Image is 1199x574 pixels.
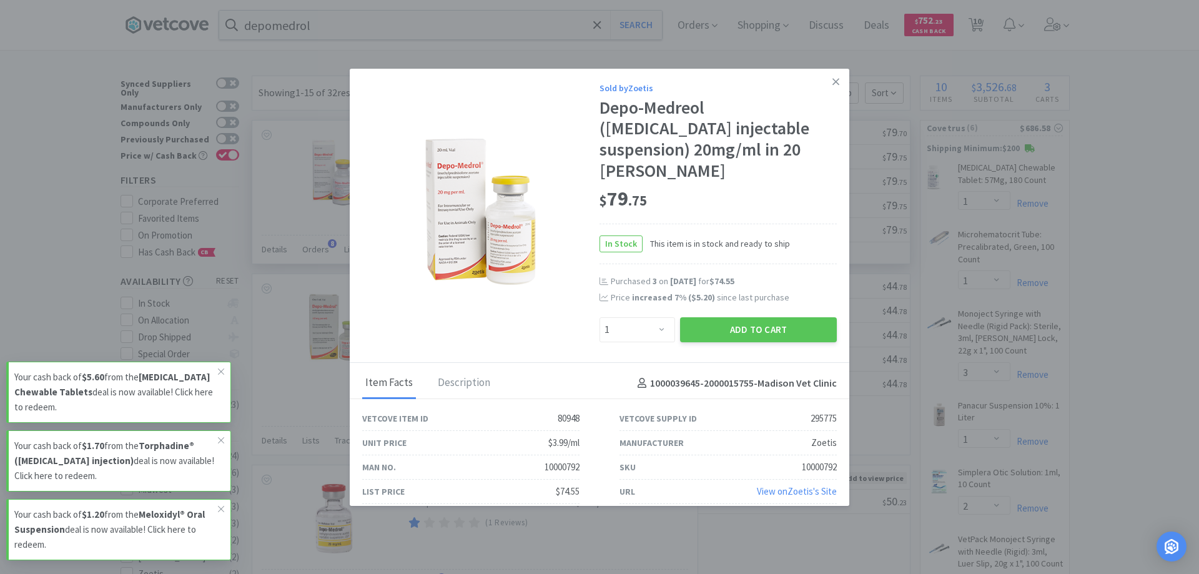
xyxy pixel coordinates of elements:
[599,97,837,181] div: Depo-Medreol ([MEDICAL_DATA] injectable suspension) 20mg/ml in 20 [PERSON_NAME]
[362,460,396,474] div: Man No.
[670,275,696,287] span: [DATE]
[362,436,407,450] div: Unit Price
[362,368,416,399] div: Item Facts
[611,290,837,304] div: Price since last purchase
[632,292,715,303] span: increased 7 % ( )
[548,435,580,450] div: $3.99/ml
[599,81,837,95] div: Sold by Zoetis
[545,460,580,475] div: 10000792
[558,411,580,426] div: 80948
[556,484,580,499] div: $74.55
[757,485,837,497] a: View onZoetis's Site
[691,292,712,303] span: $5.20
[709,275,734,287] span: $74.55
[611,275,837,288] div: Purchased on for
[14,507,218,552] p: Your cash back of from the deal is now available! Click here to redeem.
[811,435,837,450] div: Zoetis
[362,412,428,425] div: Vetcove Item ID
[619,436,684,450] div: Manufacturer
[619,412,697,425] div: Vetcove Supply ID
[1157,532,1187,562] div: Open Intercom Messenger
[14,438,218,483] p: Your cash back of from the deal is now available! Click here to redeem.
[14,370,218,415] p: Your cash back of from the deal is now available! Click here to redeem.
[82,371,104,383] strong: $5.60
[653,275,657,287] span: 3
[643,237,790,250] span: This item is in stock and ready to ship
[802,460,837,475] div: 10000792
[599,186,647,211] span: 79
[811,411,837,426] div: 295775
[362,485,405,498] div: List Price
[619,485,635,498] div: URL
[82,440,104,452] strong: $1.70
[628,192,647,209] span: . 75
[82,508,104,520] strong: $1.20
[680,317,837,342] button: Add to Cart
[599,192,607,209] span: $
[633,375,837,392] h4: 1000039645-2000015755 - Madison Vet Clinic
[400,131,562,293] img: e288256fea204333aaa146490f32604e_295775.png
[435,368,493,399] div: Description
[619,460,636,474] div: SKU
[600,236,642,252] span: In Stock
